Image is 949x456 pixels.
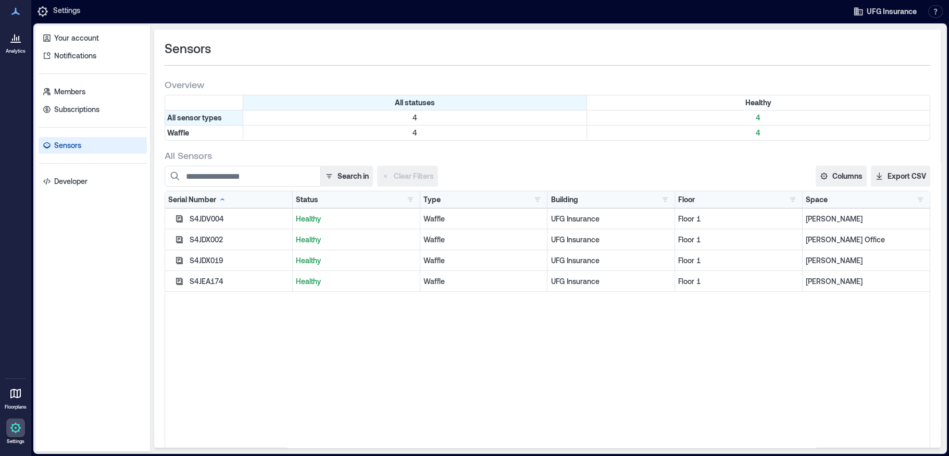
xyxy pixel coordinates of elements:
p: Sensors [54,140,81,151]
p: Floorplans [5,404,27,410]
a: Analytics [3,25,29,57]
p: Healthy [296,255,417,266]
p: Developer [54,176,88,187]
div: Type [423,194,441,205]
p: 4 [245,128,584,138]
div: Waffle [423,235,544,245]
button: UFG Insurance [850,3,920,20]
button: Export CSV [871,166,930,187]
div: Floor [678,194,695,205]
div: S4JDV004 [190,214,289,224]
p: [PERSON_NAME] [806,255,927,266]
button: Clear Filters [377,166,438,187]
span: UFG Insurance [867,6,917,17]
p: Floor 1 [678,276,799,287]
div: Building [551,194,578,205]
div: S4JEA174 [190,276,289,287]
p: UFG Insurance [551,255,671,266]
div: Serial Number [168,194,227,205]
div: Filter by Status: Healthy [587,95,930,110]
p: Subscriptions [54,104,99,115]
div: Filter by Type: Waffle [165,126,243,140]
p: Floor 1 [678,235,799,245]
p: 4 [589,113,928,123]
div: Waffle [423,214,544,224]
p: Floor 1 [678,255,799,266]
div: Waffle [423,276,544,287]
p: [PERSON_NAME] [806,276,927,287]
a: Your account [39,30,147,46]
p: Notifications [54,51,96,61]
p: Members [54,87,85,97]
p: UFG Insurance [551,276,671,287]
div: Space [806,194,828,205]
span: All Sensors [165,149,212,162]
p: UFG Insurance [551,235,671,245]
p: Analytics [6,48,26,54]
p: Healthy [296,235,417,245]
div: Filter by Type: Waffle & Status: Healthy [587,126,930,140]
a: Sensors [39,137,147,154]
div: Waffle [423,255,544,266]
div: All sensor types [165,110,243,125]
p: Settings [53,5,80,18]
p: 4 [589,128,928,138]
a: Subscriptions [39,101,147,118]
p: Your account [54,33,99,43]
button: Search in [320,166,373,187]
span: Sensors [165,40,211,57]
button: Columns [816,166,867,187]
a: Settings [3,415,28,448]
p: UFG Insurance [551,214,671,224]
div: S4JDX019 [190,255,289,266]
a: Members [39,83,147,100]
div: Status [296,194,318,205]
div: All statuses [243,95,587,110]
a: Notifications [39,47,147,64]
div: S4JDX002 [190,235,289,245]
p: Healthy [296,214,417,224]
p: [PERSON_NAME] Office [806,235,927,245]
span: Overview [165,78,204,91]
p: 4 [245,113,584,123]
p: Settings [7,438,24,445]
p: [PERSON_NAME] [806,214,927,224]
a: Developer [39,173,147,190]
p: Floor 1 [678,214,799,224]
a: Floorplans [2,381,30,413]
p: Healthy [296,276,417,287]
